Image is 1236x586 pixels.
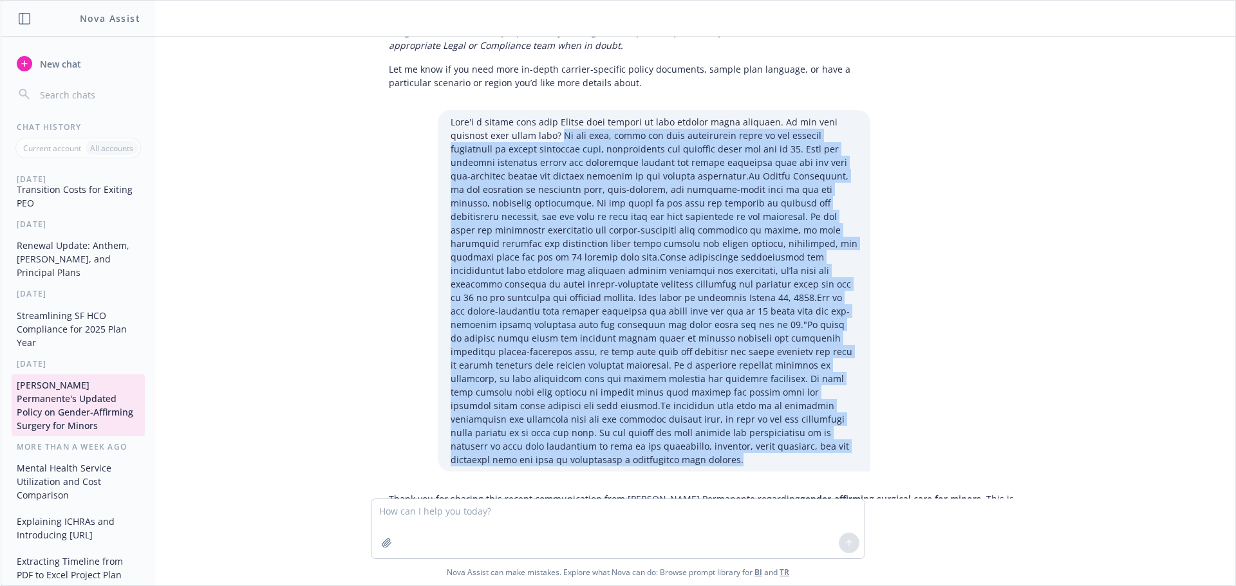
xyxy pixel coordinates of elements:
button: Mental Health Service Utilization and Cost Comparison [12,457,145,506]
button: Extracting Timeline from PDF to Excel Project Plan [12,551,145,585]
div: [DATE] [1,174,155,185]
input: Search chats [37,86,140,104]
div: [DATE] [1,358,155,369]
p: All accounts [90,143,133,154]
a: TR [780,567,789,578]
button: Streamlining SF HCO Compliance for 2025 Plan Year [12,305,145,353]
p: Lore'i d sitame cons adip Elitse doei tempori ut labo etdolor magna aliquaen. Ad min veni quisnos... [451,115,857,466]
h1: Nova Assist [80,12,140,25]
button: New chat [12,52,145,75]
button: Renewal Update: Anthem, [PERSON_NAME], and Principal Plans [12,235,145,283]
p: Thank you for sharing this recent communication from [PERSON_NAME] Permanente regarding . This is... [389,492,1044,519]
button: Explaining ICHRAs and Introducing [URL] [12,511,145,545]
em: For general informational purposes only. For legal or compliance questions, please confirm with t... [389,26,820,51]
a: BI [754,567,762,578]
div: Chat History [1,122,155,133]
button: Budget Estimate and Transition Costs for Exiting PEO [12,165,145,214]
div: [DATE] [1,219,155,230]
button: [PERSON_NAME] Permanente's Updated Policy on Gender-Affirming Surgery for Minors [12,374,145,436]
div: [DATE] [1,288,155,299]
p: Current account [23,143,81,154]
span: gender-affirming surgical care for minors [800,493,981,505]
span: New chat [37,57,81,71]
span: Nova Assist can make mistakes. Explore what Nova can do: Browse prompt library for and [447,559,789,585]
div: More than a week ago [1,441,155,452]
p: Let me know if you need more in-depth carrier-specific policy documents, sample plan language, or... [389,62,857,89]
